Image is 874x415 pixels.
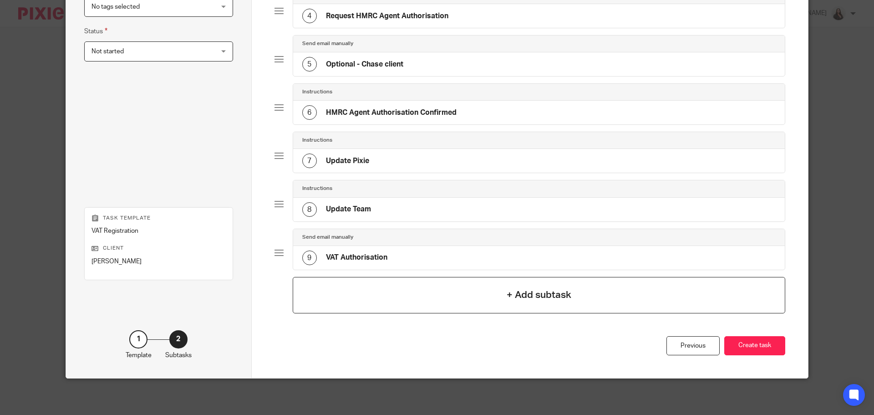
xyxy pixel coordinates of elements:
[326,11,448,21] h4: Request HMRC Agent Authorisation
[91,257,226,266] p: [PERSON_NAME]
[302,154,317,168] div: 7
[84,26,107,36] label: Status
[326,108,457,118] h4: HMRC Agent Authorisation Confirmed
[91,226,226,236] p: VAT Registration
[302,137,332,144] h4: Instructions
[302,57,317,72] div: 5
[302,105,317,120] div: 6
[91,48,124,55] span: Not started
[165,351,192,360] p: Subtasks
[302,185,332,192] h4: Instructions
[302,88,332,96] h4: Instructions
[326,60,403,69] h4: Optional - Chase client
[302,234,353,241] h4: Send email manually
[91,245,226,252] p: Client
[507,288,571,302] h4: + Add subtask
[666,336,720,356] div: Previous
[129,330,147,348] div: 1
[91,215,226,222] p: Task template
[302,251,317,265] div: 9
[326,205,371,214] h4: Update Team
[326,156,369,166] h4: Update Pixie
[169,330,188,348] div: 2
[302,40,353,47] h4: Send email manually
[91,4,140,10] span: No tags selected
[724,336,785,356] button: Create task
[302,202,317,217] div: 8
[326,253,387,262] h4: VAT Authorisation
[302,9,317,23] div: 4
[126,351,152,360] p: Template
